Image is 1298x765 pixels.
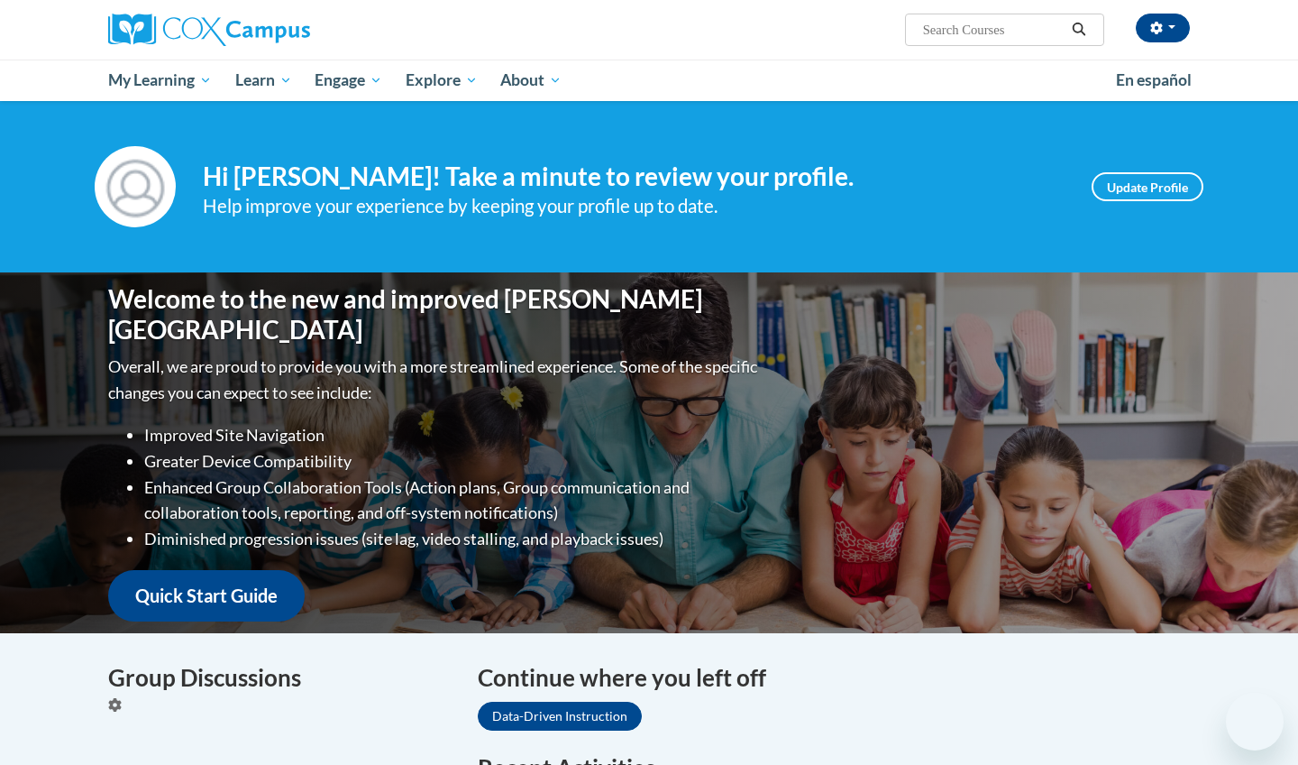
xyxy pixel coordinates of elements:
[144,526,762,552] li: Diminished progression issues (site lag, video stalling, and playback issues)
[108,14,451,46] a: Cox Campus
[108,69,212,91] span: My Learning
[1116,70,1192,89] span: En español
[144,475,762,527] li: Enhanced Group Collaboration Tools (Action plans, Group communication and collaboration tools, re...
[921,19,1065,41] input: Search Courses
[144,422,762,448] li: Improved Site Navigation
[500,69,562,91] span: About
[108,354,762,406] p: Overall, we are proud to provide you with a more streamlined experience. Some of the specific cha...
[478,702,642,731] a: Data-Driven Instruction
[1226,693,1284,751] iframe: Button to launch messaging window
[203,191,1065,221] div: Help improve your experience by keeping your profile up to date.
[394,60,489,101] a: Explore
[108,660,451,696] h4: Group Discussions
[108,284,762,345] h1: Welcome to the new and improved [PERSON_NAME][GEOGRAPHIC_DATA]
[1104,61,1203,99] a: En español
[315,69,382,91] span: Engage
[406,69,478,91] span: Explore
[1136,14,1190,42] button: Account Settings
[235,69,292,91] span: Learn
[108,14,310,46] img: Cox Campus
[224,60,304,101] a: Learn
[108,570,305,622] a: Quick Start Guide
[81,60,1217,101] div: Main menu
[303,60,394,101] a: Engage
[1065,19,1092,41] button: Search
[478,660,1190,696] h4: Continue where you left off
[203,161,1065,192] h4: Hi [PERSON_NAME]! Take a minute to review your profile.
[144,448,762,475] li: Greater Device Compatibility
[96,60,224,101] a: My Learning
[95,146,176,227] img: Profile Image
[1092,172,1203,201] a: Update Profile
[489,60,574,101] a: About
